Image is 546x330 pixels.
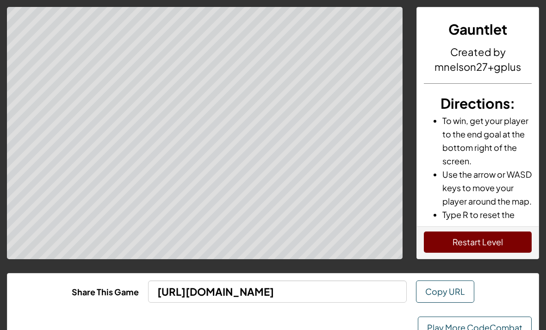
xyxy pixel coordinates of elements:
[442,168,532,208] li: Use the arrow or WASD keys to move your player around the map.
[72,286,139,297] b: Share This Game
[424,231,532,253] button: Restart Level
[441,94,510,112] span: Directions
[424,19,532,40] h3: Gauntlet
[424,93,532,114] h3: :
[442,208,532,235] li: Type R to reset the game.
[442,114,532,168] li: To win, get your player to the end goal at the bottom right of the screen.
[416,280,474,303] button: Copy URL
[424,44,532,74] h4: Created by mnelson27+gplus
[425,286,465,297] span: Copy URL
